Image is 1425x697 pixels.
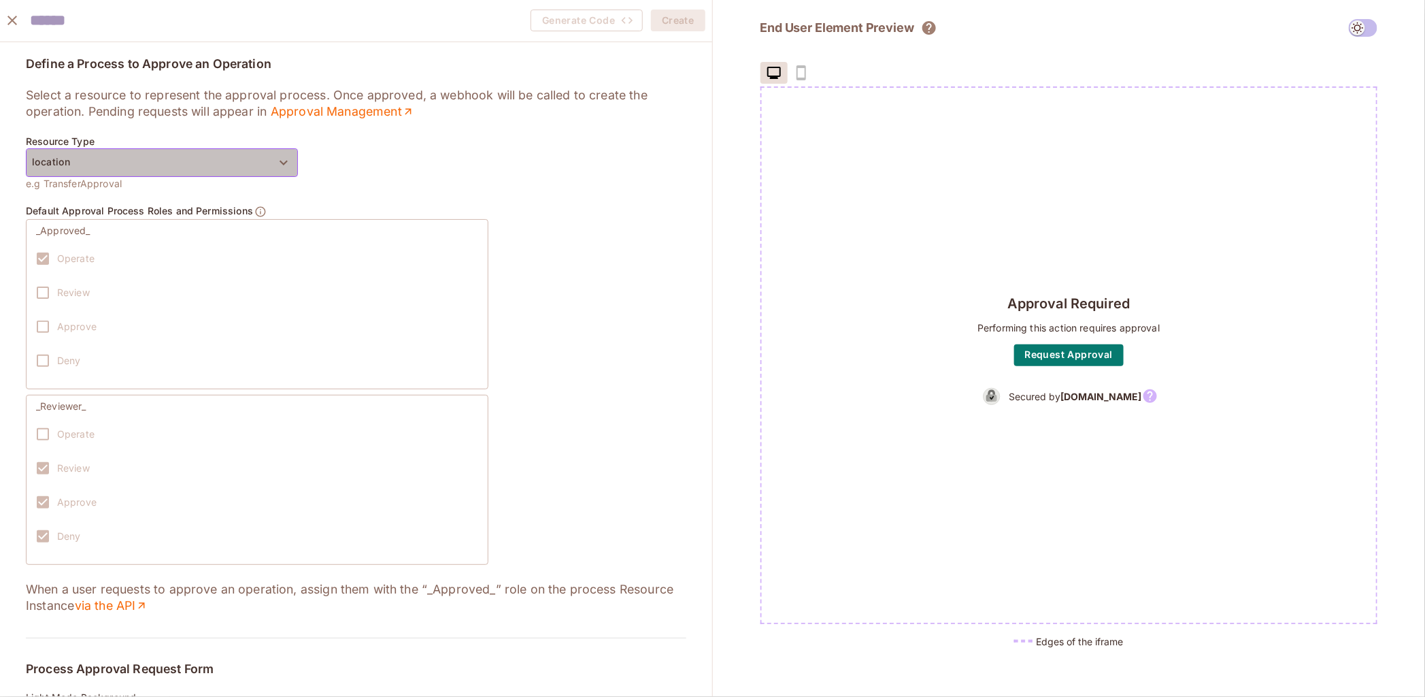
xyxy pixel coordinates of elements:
[26,206,253,216] p: Default Approval Process Roles and Permissions
[1009,390,1142,403] h5: Secured by
[57,286,90,299] span: Review
[57,354,81,367] span: Deny
[26,178,298,189] p: e.g TransferApproval
[36,401,478,412] p: _Reviewer_
[977,323,1160,334] p: Performing this action requires approval
[26,581,686,614] p: When a user requests to approve an operation, assign them with the “_Approved_” role on the proce...
[760,20,914,36] h2: End User Element Preview
[57,496,97,508] span: Approve
[1061,391,1142,402] b: [DOMAIN_NAME]
[1007,295,1130,312] h4: Approval Required
[531,10,643,31] span: Create the element to generate code
[921,20,937,36] svg: The element will only show tenant specific content. No user information will be visible across te...
[57,461,90,474] span: Review
[57,427,95,440] span: Operate
[57,252,95,265] span: Operate
[36,225,478,236] p: _Approved_
[57,530,81,542] span: Deny
[270,103,414,120] a: Approval Management
[1037,635,1124,648] h5: Edges of the iframe
[26,136,298,147] p: Resource Type
[26,148,298,177] button: location
[651,10,705,31] button: Create
[254,206,267,218] svg: Users will be assigned these roles upon creating an access approval request, enabling them to per...
[1014,344,1124,366] button: Request Approval
[979,384,1004,409] img: b&w logo
[26,662,298,676] h5: Process Approval Request Form
[26,57,686,71] h5: Define a Process to Approve an Operation
[26,87,686,120] p: Select a resource to represent the approval process. Once approved, a webhook will be called to c...
[788,62,815,84] span: coming soon
[74,598,148,614] a: via the API
[531,10,643,31] button: Generate Code
[57,320,97,333] span: Approve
